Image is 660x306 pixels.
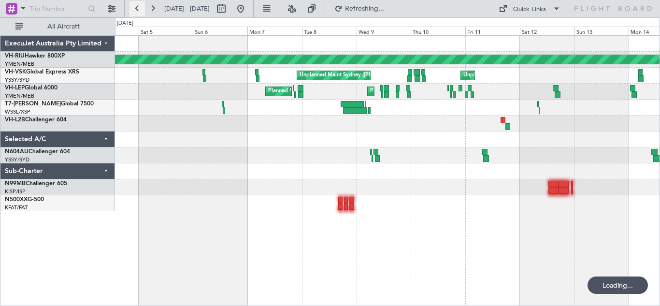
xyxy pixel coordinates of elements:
[5,76,29,84] a: YSSY/SYD
[463,68,582,83] div: Unplanned Maint Sydney ([PERSON_NAME] Intl)
[5,108,30,116] a: WSSL/XSP
[5,156,29,163] a: YSSY/SYD
[302,27,357,35] div: Tue 8
[164,4,210,13] span: [DATE] - [DATE]
[370,84,555,99] div: Planned Maint [US_STATE][GEOGRAPHIC_DATA] ([PERSON_NAME] World)
[5,53,65,59] a: VH-RIUHawker 800XP
[5,149,70,155] a: N604AUChallenger 604
[5,188,26,195] a: KISP/ISP
[588,277,648,294] div: Loading...
[520,27,574,35] div: Sat 12
[139,27,193,35] div: Sat 5
[5,197,28,203] span: N500XX
[5,204,28,211] a: KFAT/FAT
[5,117,67,123] a: VH-L2BChallenger 604
[330,1,388,16] button: Refreshing...
[494,1,565,16] button: Quick Links
[344,5,385,12] span: Refreshing...
[247,27,302,35] div: Mon 7
[5,101,94,107] a: T7-[PERSON_NAME]Global 7500
[268,84,329,99] div: Planned Maint Camarillo
[513,5,546,15] div: Quick Links
[465,27,520,35] div: Fri 11
[5,117,25,123] span: VH-L2B
[5,181,67,187] a: N99MBChallenger 605
[300,68,418,83] div: Unplanned Maint Sydney ([PERSON_NAME] Intl)
[5,60,34,68] a: YMEN/MEB
[117,19,133,28] div: [DATE]
[5,85,25,91] span: VH-LEP
[5,197,44,203] a: N500XXG-500
[411,27,465,35] div: Thu 10
[574,27,629,35] div: Sun 13
[193,27,247,35] div: Sun 6
[5,69,26,75] span: VH-VSK
[11,19,105,34] button: All Aircraft
[5,149,29,155] span: N604AU
[357,27,411,35] div: Wed 9
[5,69,79,75] a: VH-VSKGlobal Express XRS
[5,85,57,91] a: VH-LEPGlobal 6000
[29,1,85,16] input: Trip Number
[5,101,61,107] span: T7-[PERSON_NAME]
[5,53,25,59] span: VH-RIU
[25,23,102,30] span: All Aircraft
[5,92,34,100] a: YMEN/MEB
[5,181,26,187] span: N99MB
